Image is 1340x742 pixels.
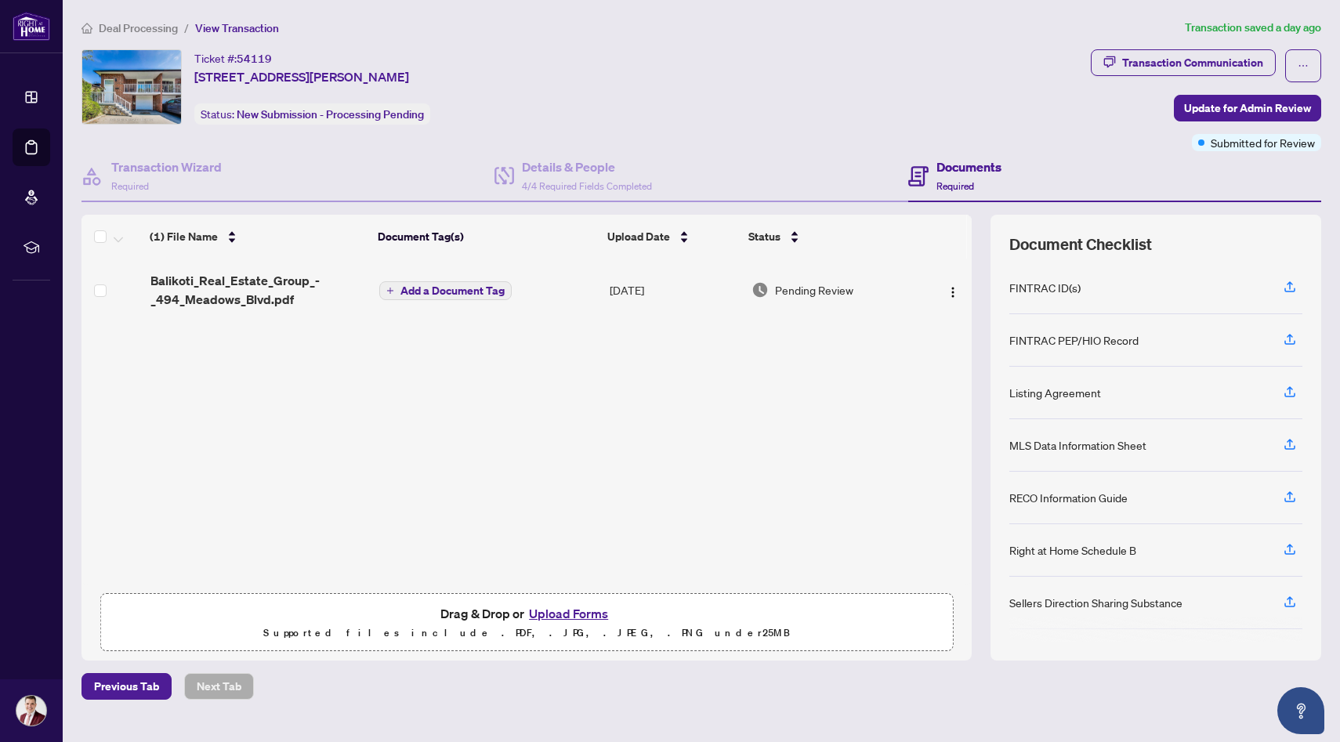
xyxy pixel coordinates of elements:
span: home [81,23,92,34]
button: Upload Forms [524,603,613,624]
span: plus [386,287,394,295]
span: Balikoti_Real_Estate_Group_-_494_Meadows_Blvd.pdf [150,271,367,309]
div: FINTRAC PEP/HIO Record [1009,331,1139,349]
div: Status: [194,103,430,125]
article: Transaction saved a day ago [1185,19,1321,37]
span: New Submission - Processing Pending [237,107,424,121]
div: Sellers Direction Sharing Substance [1009,594,1182,611]
li: / [184,19,189,37]
img: logo [13,12,50,41]
span: Document Checklist [1009,233,1152,255]
button: Add a Document Tag [379,281,512,301]
span: ellipsis [1298,60,1309,71]
th: (1) File Name [143,215,371,259]
div: Listing Agreement [1009,384,1101,401]
span: Drag & Drop orUpload FormsSupported files include .PDF, .JPG, .JPEG, .PNG under25MB [101,594,952,652]
h4: Details & People [522,157,652,176]
span: Required [936,180,974,192]
img: Profile Icon [16,696,46,726]
button: Open asap [1277,687,1324,734]
button: Next Tab [184,673,254,700]
img: IMG-W12401234_1.jpg [82,50,181,124]
span: 4/4 Required Fields Completed [522,180,652,192]
span: Pending Review [775,281,853,299]
button: Previous Tab [81,673,172,700]
div: MLS Data Information Sheet [1009,436,1146,454]
button: Update for Admin Review [1174,95,1321,121]
span: Deal Processing [99,21,178,35]
img: Logo [947,286,959,299]
span: Drag & Drop or [440,603,613,624]
span: (1) File Name [150,228,218,245]
span: View Transaction [195,21,279,35]
h4: Transaction Wizard [111,157,222,176]
span: [STREET_ADDRESS][PERSON_NAME] [194,67,409,86]
span: 54119 [237,52,272,66]
div: RECO Information Guide [1009,489,1128,506]
span: Update for Admin Review [1184,96,1311,121]
th: Document Tag(s) [371,215,601,259]
td: [DATE] [603,259,745,321]
h4: Documents [936,157,1001,176]
span: Add a Document Tag [400,285,505,296]
div: Transaction Communication [1122,50,1263,75]
span: Upload Date [607,228,670,245]
div: FINTRAC ID(s) [1009,279,1081,296]
div: Ticket #: [194,49,272,67]
button: Add a Document Tag [379,281,512,300]
span: Required [111,180,149,192]
p: Supported files include .PDF, .JPG, .JPEG, .PNG under 25 MB [110,624,943,642]
img: Document Status [751,281,769,299]
span: Status [748,228,780,245]
div: Right at Home Schedule B [1009,541,1136,559]
th: Upload Date [601,215,742,259]
span: Submitted for Review [1211,134,1315,151]
span: Previous Tab [94,674,159,699]
button: Transaction Communication [1091,49,1276,76]
button: Logo [940,277,965,302]
th: Status [742,215,918,259]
